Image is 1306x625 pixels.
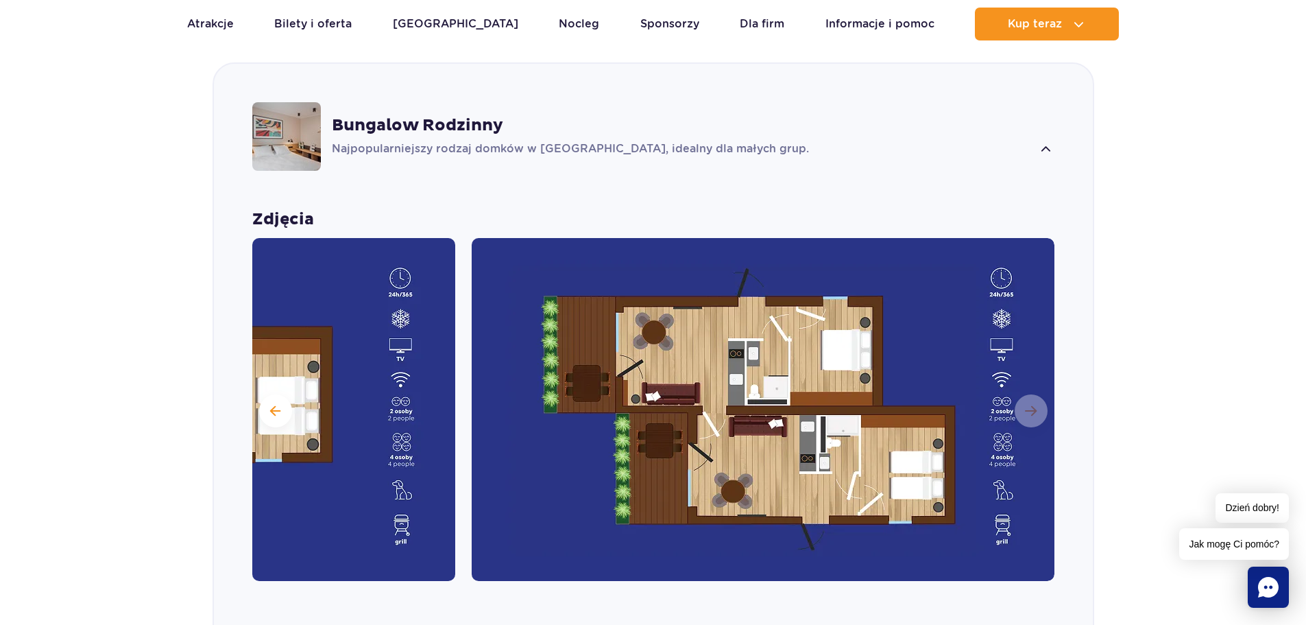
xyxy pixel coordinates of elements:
[975,8,1119,40] button: Kup teraz
[640,8,699,40] a: Sponsorzy
[1008,18,1062,30] span: Kup teraz
[332,115,503,136] strong: Bungalow Rodzinny
[1248,567,1289,608] div: Chat
[393,8,518,40] a: [GEOGRAPHIC_DATA]
[825,8,934,40] a: Informacje i pomoc
[1216,493,1289,523] span: Dzień dobry!
[252,209,1054,230] strong: Zdjęcia
[1179,528,1289,560] span: Jak mogę Ci pomóc?
[187,8,234,40] a: Atrakcje
[559,8,599,40] a: Nocleg
[274,8,352,40] a: Bilety i oferta
[332,141,1033,158] p: Najpopularniejszy rodzaj domków w [GEOGRAPHIC_DATA], idealny dla małych grup.
[740,8,784,40] a: Dla firm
